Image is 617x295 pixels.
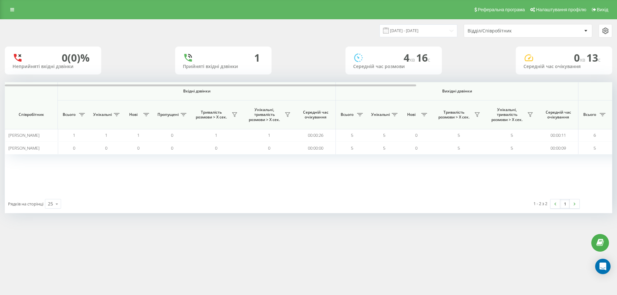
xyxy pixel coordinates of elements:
td: 00:00:09 [538,142,578,154]
span: Вихідні дзвінки [351,89,563,94]
div: 0 (0)% [62,52,90,64]
span: 5 [351,145,353,151]
span: 5 [511,132,513,138]
span: 0 [105,145,107,151]
span: хв [409,56,416,63]
span: Вхідні дзвінки [75,89,319,94]
span: Середній час очікування [300,110,331,120]
span: 1 [215,132,217,138]
span: 0 [137,145,139,151]
span: c [598,56,601,63]
span: Пропущені [157,112,179,117]
span: 0 [73,145,75,151]
div: 25 [48,201,53,207]
span: 13 [586,51,601,65]
span: Нові [403,112,419,117]
span: Нові [125,112,141,117]
td: 00:00:26 [296,129,336,142]
span: Налаштування профілю [536,7,586,12]
span: Тривалість розмови > Х сек. [435,110,472,120]
td: 00:00:00 [296,142,336,154]
span: 5 [458,132,460,138]
div: 1 - 2 з 2 [533,200,547,207]
span: 0 [215,145,217,151]
span: 5 [458,145,460,151]
span: Унікальні [371,112,390,117]
a: 1 [560,199,570,208]
span: 0 [415,132,417,138]
span: 5 [594,145,596,151]
div: 1 [254,52,260,64]
span: 16 [416,51,430,65]
span: 1 [268,132,270,138]
span: Тривалість розмови > Х сек. [193,110,230,120]
div: Відділ/Співробітник [468,28,544,34]
span: Всього [339,112,355,117]
div: Середній час очікування [523,64,604,69]
span: 0 [171,145,173,151]
span: хв [580,56,586,63]
span: 0 [171,132,173,138]
span: [PERSON_NAME] [8,145,40,151]
span: 0 [268,145,270,151]
span: [PERSON_NAME] [8,132,40,138]
span: Всього [61,112,77,117]
span: 4 [404,51,416,65]
span: 5 [511,145,513,151]
span: 1 [105,132,107,138]
span: 1 [137,132,139,138]
div: Open Intercom Messenger [595,259,611,274]
span: 0 [415,145,417,151]
span: 1 [73,132,75,138]
span: 0 [574,51,586,65]
span: Рядків на сторінці [8,201,43,207]
span: Середній час очікування [543,110,573,120]
span: 5 [351,132,353,138]
div: Неприйняті вхідні дзвінки [13,64,94,69]
span: Унікальні, тривалість розмови > Х сек. [246,107,283,122]
span: Унікальні [93,112,112,117]
td: 00:00:11 [538,129,578,142]
span: 5 [383,145,385,151]
span: 5 [383,132,385,138]
div: Прийняті вхідні дзвінки [183,64,264,69]
span: Співробітник [10,112,52,117]
span: Реферальна програма [478,7,525,12]
span: Вихід [597,7,608,12]
span: Унікальні, тривалість розмови > Х сек. [488,107,525,122]
span: 6 [594,132,596,138]
span: Всього [582,112,598,117]
span: c [428,56,430,63]
div: Середній час розмови [353,64,434,69]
